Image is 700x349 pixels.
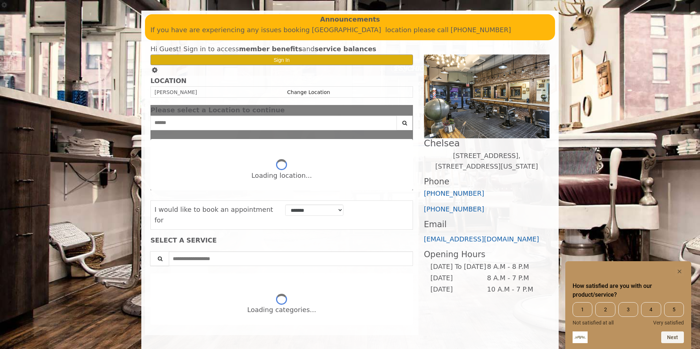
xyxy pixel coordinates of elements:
button: close dialog [402,108,413,113]
input: Search Center [150,116,397,130]
i: Search button [401,120,409,125]
span: I would like to book an appointment for [154,206,273,224]
h3: Opening Hours [424,250,550,259]
span: 5 [664,302,684,317]
td: 8 A.M - 7 P.M [487,273,543,284]
p: [STREET_ADDRESS],[STREET_ADDRESS][US_STATE] [424,151,550,172]
div: Hi Guest! Sign in to access and [150,44,413,55]
span: Please select a Location to continue [150,106,285,114]
td: [DATE] To [DATE] [430,261,487,273]
span: 4 [641,302,661,317]
div: SELECT A SERVICE [150,237,413,244]
h2: How satisfied are you with our product/service? Select an option from 1 to 5, with 1 being Not sa... [573,282,684,299]
a: [PHONE_NUMBER] [424,189,484,197]
span: 1 [573,302,592,317]
div: How satisfied are you with our product/service? Select an option from 1 to 5, with 1 being Not sa... [573,267,684,343]
td: 10 A.M - 7 P.M [487,284,543,295]
b: member benefits [239,45,302,53]
div: How satisfied are you with our product/service? Select an option from 1 to 5, with 1 being Not sa... [573,302,684,326]
td: [DATE] [430,273,487,284]
span: Not satisfied at all [573,320,614,326]
button: Service Search [150,251,169,266]
td: 8 A.M - 8 P.M [487,261,543,273]
p: If you have are experiencing any issues booking [GEOGRAPHIC_DATA] location please call [PHONE_NUM... [150,25,550,35]
span: Very satisfied [653,320,684,326]
button: Hide survey [675,267,684,276]
span: 3 [618,302,638,317]
b: LOCATION [150,77,186,85]
b: Announcements [320,14,380,25]
button: Next question [661,331,684,343]
div: Loading categories... [247,305,316,315]
h2: Chelsea [424,138,550,148]
button: Sign In [150,55,413,65]
td: [DATE] [430,284,487,295]
span: 2 [595,302,615,317]
b: service balances [314,45,376,53]
div: Center Select [150,116,413,134]
div: Loading location... [252,170,312,181]
a: Change Location [287,89,330,95]
a: [PHONE_NUMBER] [424,205,484,213]
h3: Phone [424,177,550,186]
span: [PERSON_NAME] [154,89,197,95]
a: [EMAIL_ADDRESS][DOMAIN_NAME] [424,235,539,243]
h3: Email [424,220,550,229]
